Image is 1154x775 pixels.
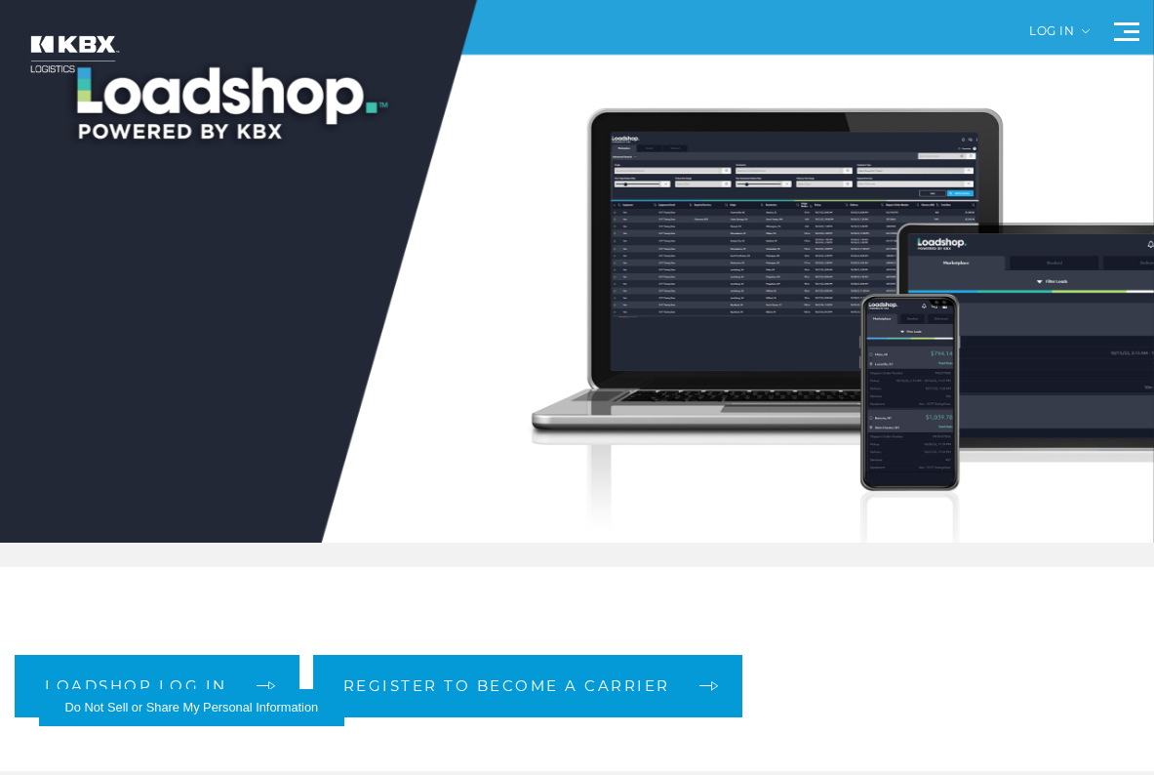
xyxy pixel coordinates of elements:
[343,678,670,693] span: Register to become a carrier
[15,655,299,717] a: Loadshop log in arrow arrow
[1082,29,1090,33] img: arrow
[1029,25,1090,52] div: Log in
[39,689,344,726] button: Do Not Sell or Share My Personal Information
[45,678,227,693] span: Loadshop log in
[15,20,132,89] img: kbx logo
[313,655,742,717] a: Register to become a carrier arrow arrow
